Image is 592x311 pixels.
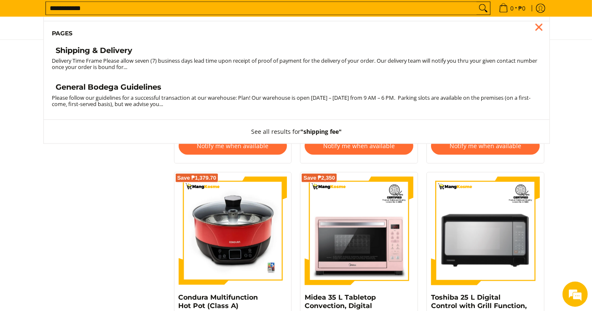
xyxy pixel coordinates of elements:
span: Save ₱2,350 [303,175,335,181]
textarea: Type your message and hit 'Enter' [4,215,161,245]
span: • [496,4,528,13]
a: Shipping & Delivery [52,46,541,58]
div: Close pop up [533,21,545,34]
h4: Shipping & Delivery [56,46,133,56]
span: 0 [509,5,515,11]
button: Search [477,2,490,15]
button: Notify me when available [305,137,413,155]
img: Midea 35 L Tabletop Convection, Digital Microwave Oven (Class B) [305,177,413,285]
span: Save ₱1,379.70 [177,175,217,181]
h4: General Bodega Guidelines [56,82,162,92]
span: We're online! [49,98,116,183]
span: ₱0 [517,5,527,11]
img: Toshiba 25 L Digital Control with Grill Function, Microwave Oven (Class B) [431,177,540,285]
small: Delivery Time Frame Please allow seven (7) business days lead time upon receipt of proof of payme... [52,57,538,71]
button: Notify me when available [179,137,287,155]
button: See all results for"shipping fee" [243,120,350,144]
small: Please follow our guidelines for a successful transaction at our warehouse: Plan! Our warehouse i... [52,94,531,108]
div: Chat with us now [44,47,142,58]
strong: "shipping fee" [300,128,342,136]
a: Condura Multifunction Hot Pot (Class A) [179,294,258,310]
a: General Bodega Guidelines [52,82,541,94]
button: Notify me when available [431,137,540,155]
img: Condura Multifunction Hot Pot (Class A) [179,177,287,285]
div: Minimize live chat window [138,4,158,24]
h6: Pages [52,30,541,37]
